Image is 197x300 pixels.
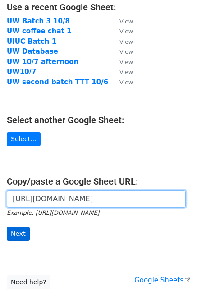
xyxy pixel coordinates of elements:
input: Paste your Google Sheet URL here [7,190,186,208]
small: View [119,48,133,55]
a: View [110,17,133,25]
a: View [110,68,133,76]
a: UW coffee chat 1 [7,27,71,35]
a: UIUC Batch 1 [7,37,56,46]
a: Google Sheets [134,276,190,284]
a: UW second batch TTT 10/6 [7,78,108,86]
small: View [119,18,133,25]
a: UW10/7 [7,68,37,76]
a: UW Database [7,47,58,55]
small: View [119,28,133,35]
a: View [110,37,133,46]
small: View [119,59,133,65]
h4: Copy/paste a Google Sheet URL: [7,176,190,187]
a: View [110,27,133,35]
a: View [110,78,133,86]
a: View [110,47,133,55]
h4: Select another Google Sheet: [7,115,190,125]
a: View [110,58,133,66]
input: Next [7,227,30,241]
small: View [119,38,133,45]
a: Select... [7,132,41,146]
small: View [119,79,133,86]
a: UW Batch 3 10/8 [7,17,70,25]
a: Need help? [7,275,50,289]
iframe: Chat Widget [152,257,197,300]
a: UW 10/7 afternoon [7,58,78,66]
h4: Use a recent Google Sheet: [7,2,190,13]
small: Example: [URL][DOMAIN_NAME] [7,209,99,216]
small: View [119,69,133,75]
